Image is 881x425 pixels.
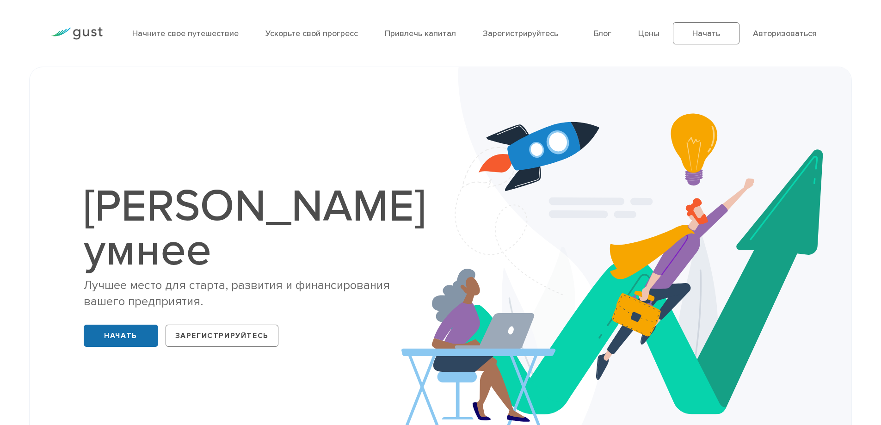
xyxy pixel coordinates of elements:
[175,331,269,340] font: Зарегистрируйтесь
[265,29,358,38] a: Ускорьте свой прогресс
[692,29,720,38] font: Начать
[104,331,137,340] font: Начать
[166,325,278,347] a: Зарегистрируйтесь
[51,27,103,40] img: Логотип Порыва
[594,29,611,38] a: Блог
[84,325,158,347] a: Начать
[483,29,558,38] a: Зарегистрируйтесь
[84,278,390,308] font: Лучшее место для старта, развития и финансирования вашего предприятия.
[673,22,739,44] a: Начать
[385,29,456,38] a: Привлечь капитал
[753,29,817,38] a: Авторизоваться
[638,29,659,38] a: Цены
[132,29,239,38] a: Начните свое путешествие
[84,180,425,277] font: [PERSON_NAME] умнее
